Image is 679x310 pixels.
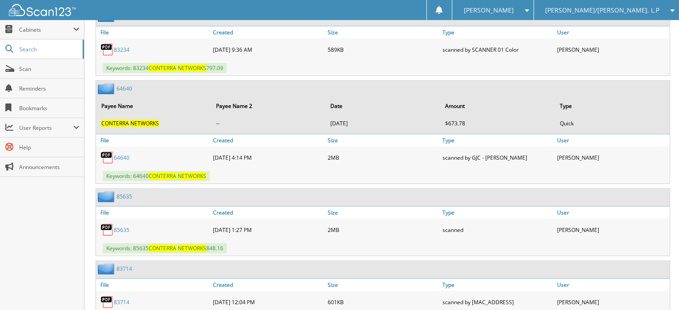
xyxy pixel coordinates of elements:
td: [DATE] [326,116,440,131]
a: Created [211,26,325,38]
img: folder2.png [98,191,117,202]
a: User [555,207,670,219]
td: $673.78 [441,116,554,131]
a: Created [211,207,325,219]
span: Keywords: 85635 848.16 [103,243,227,253]
span: NETWORKS [130,120,159,127]
a: User [555,26,670,38]
div: [PERSON_NAME] [555,149,670,166]
span: User Reports [19,124,73,132]
a: File [96,26,211,38]
a: File [96,279,211,291]
span: Help [19,144,79,151]
a: File [96,207,211,219]
span: CONTERRA [149,64,176,72]
span: Bookmarks [19,104,79,112]
a: Size [325,26,440,38]
a: Created [211,279,325,291]
iframe: Chat Widget [634,267,679,310]
img: folder2.png [98,263,117,274]
img: PDF.png [100,151,114,164]
th: Amount [441,97,554,115]
th: Payee Name [97,97,211,115]
div: [DATE] 1:27 PM [211,221,325,239]
div: 2MB [325,221,440,239]
th: Payee Name 2 [212,97,325,115]
a: 83234 [114,46,129,54]
span: [PERSON_NAME] [463,8,513,13]
a: Type [440,207,555,219]
a: File [96,134,211,146]
div: [DATE] 9:36 AM [211,41,325,58]
img: PDF.png [100,223,114,236]
a: 85635 [114,226,129,234]
div: 2MB [325,149,440,166]
span: NETWORKS [178,172,206,180]
a: Type [440,279,555,291]
div: scanned [440,221,555,239]
span: Announcements [19,163,79,171]
img: folder2.png [98,83,117,94]
td: Quick [555,116,669,131]
img: scan123-logo-white.svg [9,4,76,16]
th: Date [326,97,440,115]
a: Created [211,134,325,146]
span: Keywords: 83234 797.09 [103,63,227,73]
a: Size [325,207,440,219]
a: User [555,279,670,291]
a: 64640 [114,154,129,161]
a: 64640 [117,85,132,92]
div: [DATE] 4:14 PM [211,149,325,166]
span: CONTERRA [149,172,176,180]
span: CONTERRA [101,120,129,127]
a: Size [325,279,440,291]
a: Size [325,134,440,146]
div: [PERSON_NAME] [555,41,670,58]
div: 589KB [325,41,440,58]
span: CONTERRA [149,244,176,252]
a: Type [440,134,555,146]
span: NETWORKS [178,244,206,252]
a: 83714 [117,265,132,273]
img: PDF.png [100,43,114,56]
a: Type [440,26,555,38]
span: Search [19,45,78,53]
th: Type [555,97,669,115]
a: User [555,134,670,146]
a: 83714 [114,298,129,306]
img: PDF.png [100,295,114,309]
div: [PERSON_NAME] [555,221,670,239]
span: Scan [19,65,79,73]
span: Reminders [19,85,79,92]
div: scanned by SCANNER 01 Color [440,41,555,58]
span: Cabinets [19,26,73,33]
span: NETWORKS [178,64,206,72]
span: Keywords: 64640 [103,171,210,181]
div: scanned by GJC - [PERSON_NAME] [440,149,555,166]
span: [PERSON_NAME]/[PERSON_NAME], L.P [545,8,659,13]
td: -- [212,116,325,131]
a: 85635 [117,193,132,200]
